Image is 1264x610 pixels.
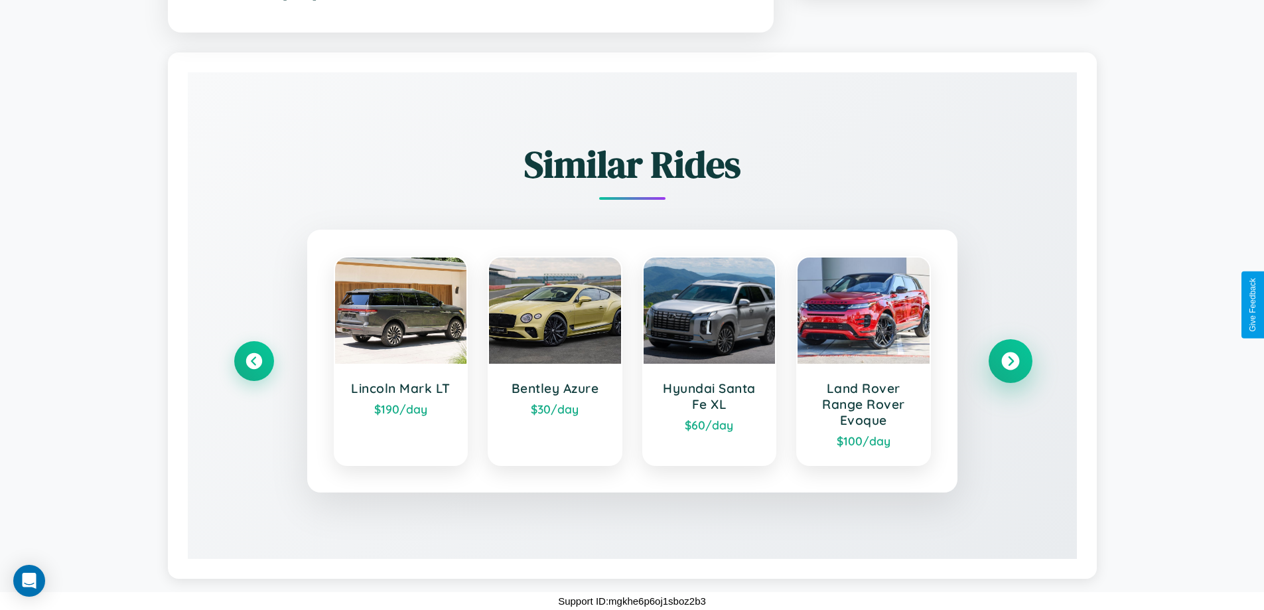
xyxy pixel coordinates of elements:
[657,380,762,412] h3: Hyundai Santa Fe XL
[502,402,608,416] div: $ 30 /day
[348,402,454,416] div: $ 190 /day
[13,565,45,597] div: Open Intercom Messenger
[811,380,916,428] h3: Land Rover Range Rover Evoque
[796,256,931,466] a: Land Rover Range Rover Evoque$100/day
[657,418,762,432] div: $ 60 /day
[558,592,706,610] p: Support ID: mgkhe6p6oj1sboz2b3
[502,380,608,396] h3: Bentley Azure
[811,433,916,448] div: $ 100 /day
[348,380,454,396] h3: Lincoln Mark LT
[234,139,1030,190] h2: Similar Rides
[488,256,622,466] a: Bentley Azure$30/day
[334,256,468,466] a: Lincoln Mark LT$190/day
[642,256,777,466] a: Hyundai Santa Fe XL$60/day
[1248,278,1257,332] div: Give Feedback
